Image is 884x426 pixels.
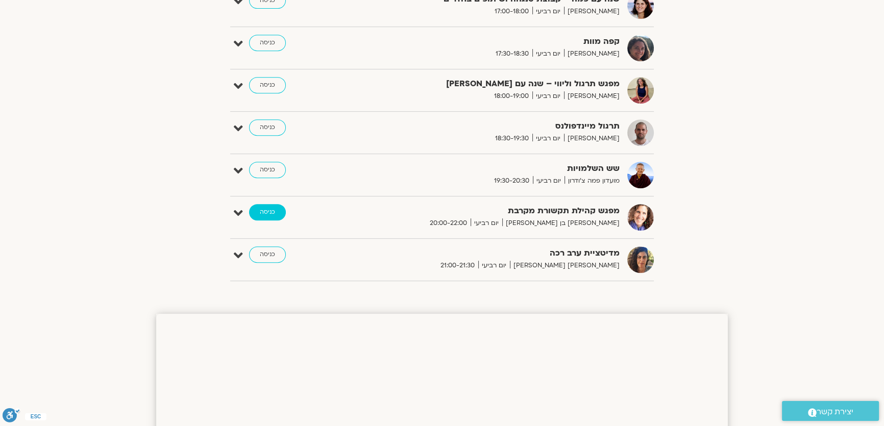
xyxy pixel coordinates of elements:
[490,176,533,186] span: 19:30-20:30
[490,91,532,102] span: 18:00-19:00
[471,218,502,229] span: יום רביעי
[370,162,620,176] strong: שש השלמויות
[532,91,564,102] span: יום רביעי
[370,204,620,218] strong: מפגש קהילת תקשורת מקרבת
[491,6,532,17] span: 17:00-18:00
[249,119,286,136] a: כניסה
[437,260,478,271] span: 21:00-21:30
[249,162,286,178] a: כניסה
[370,246,620,260] strong: מדיטציית ערב רכה
[532,48,564,59] span: יום רביעי
[564,176,620,186] span: מועדון פמה צ'ודרון
[564,6,620,17] span: [PERSON_NAME]
[502,218,620,229] span: [PERSON_NAME] בן [PERSON_NAME]
[478,260,510,271] span: יום רביעי
[249,246,286,263] a: כניסה
[532,133,564,144] span: יום רביעי
[533,176,564,186] span: יום רביעי
[492,48,532,59] span: 17:30-18:30
[532,6,564,17] span: יום רביעי
[564,48,620,59] span: [PERSON_NAME]
[426,218,471,229] span: 20:00-22:00
[492,133,532,144] span: 18:30-19:30
[370,35,620,48] strong: קפה מוות
[564,91,620,102] span: [PERSON_NAME]
[249,77,286,93] a: כניסה
[370,77,620,91] strong: מפגש תרגול וליווי – שנה עם [PERSON_NAME]
[249,204,286,220] a: כניסה
[249,35,286,51] a: כניסה
[510,260,620,271] span: [PERSON_NAME] [PERSON_NAME]
[817,405,853,419] span: יצירת קשר
[370,119,620,133] strong: תרגול מיינדפולנס
[782,401,879,421] a: יצירת קשר
[564,133,620,144] span: [PERSON_NAME]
